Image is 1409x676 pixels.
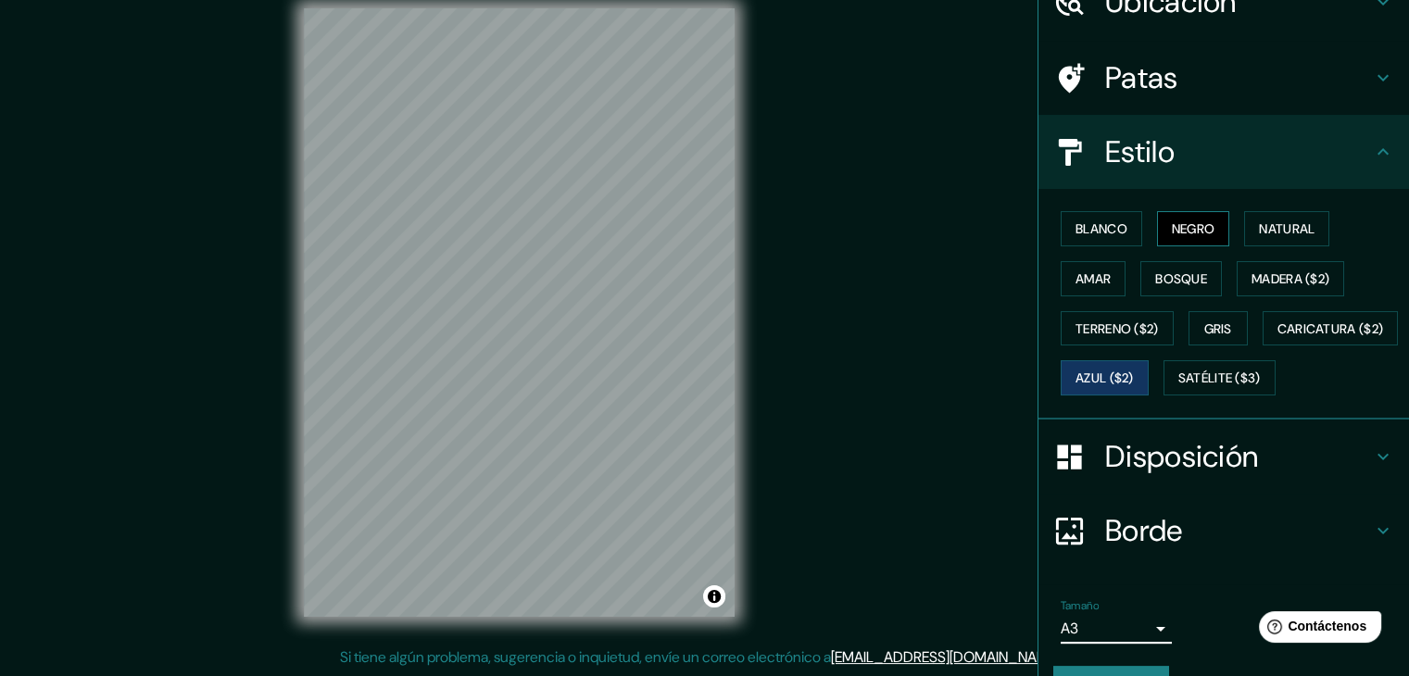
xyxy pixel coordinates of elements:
[1157,211,1230,246] button: Negro
[1038,494,1409,568] div: Borde
[340,647,831,667] font: Si tiene algún problema, sugerencia o inquietud, envíe un correo electrónico a
[1204,320,1232,337] font: Gris
[1038,419,1409,494] div: Disposición
[1061,261,1126,296] button: Amar
[1061,311,1174,346] button: Terreno ($2)
[1259,220,1315,237] font: Natural
[1061,598,1099,613] font: Tamaño
[1164,360,1276,395] button: Satélite ($3)
[1105,58,1178,97] font: Patas
[1263,311,1399,346] button: Caricatura ($2)
[1061,614,1172,644] div: A3
[1076,270,1111,287] font: Amar
[1061,360,1149,395] button: Azul ($2)
[1244,211,1329,246] button: Natural
[1061,211,1142,246] button: Blanco
[1105,511,1183,550] font: Borde
[1076,320,1159,337] font: Terreno ($2)
[831,647,1060,667] a: [EMAIL_ADDRESS][DOMAIN_NAME]
[1178,370,1261,387] font: Satélite ($3)
[1140,261,1222,296] button: Bosque
[1277,320,1384,337] font: Caricatura ($2)
[703,585,725,607] button: Activar o desactivar atribución
[1237,261,1344,296] button: Madera ($2)
[304,8,735,617] canvas: Mapa
[1038,41,1409,115] div: Patas
[1076,370,1134,387] font: Azul ($2)
[1105,437,1258,476] font: Disposición
[1061,619,1078,638] font: A3
[1172,220,1215,237] font: Negro
[1244,604,1389,656] iframe: Lanzador de widgets de ayuda
[1038,115,1409,189] div: Estilo
[1105,132,1175,171] font: Estilo
[1155,270,1207,287] font: Bosque
[1252,270,1329,287] font: Madera ($2)
[1189,311,1248,346] button: Gris
[1076,220,1127,237] font: Blanco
